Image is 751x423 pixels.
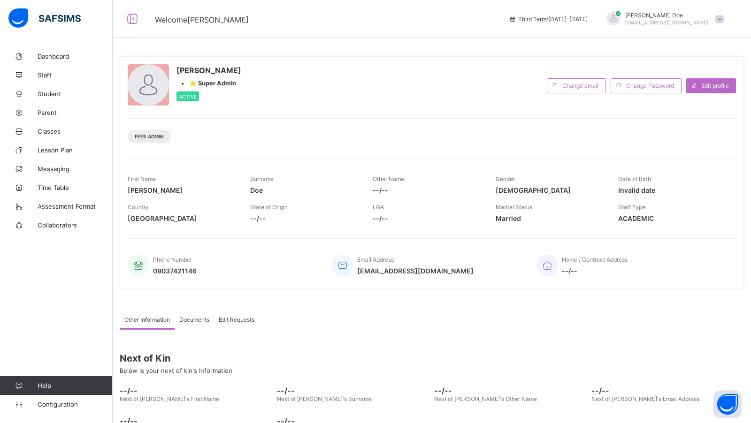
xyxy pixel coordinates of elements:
[434,395,537,402] span: Next of [PERSON_NAME]'s Other Name
[618,214,727,222] span: ACADEMIC
[219,316,254,323] span: Edit Requests
[135,134,164,139] span: Fees Admin
[373,175,404,182] span: Other Name
[373,204,384,211] span: LGA
[618,204,645,211] span: Staff Type
[176,80,241,87] div: •
[8,8,81,28] img: safsims
[373,214,481,222] span: --/--
[38,165,113,173] span: Messaging
[38,221,113,229] span: Collaborators
[38,109,113,116] span: Parent
[496,204,532,211] span: Marital Status
[496,186,604,194] span: [DEMOGRAPHIC_DATA]
[38,382,112,389] span: Help
[38,53,113,60] span: Dashboard
[250,214,359,222] span: --/--
[496,214,604,222] span: Married
[277,386,429,395] span: --/--
[618,175,651,182] span: Date of Birth
[626,82,674,89] span: Change Password
[357,256,394,263] span: Email Address
[153,256,192,263] span: Phone Number
[120,386,272,395] span: --/--
[591,395,699,402] span: Next of [PERSON_NAME]'s Email Address
[713,390,742,418] button: Open asap
[38,400,112,408] span: Configuration
[124,316,170,323] span: Other Information
[128,186,236,194] span: [PERSON_NAME]
[625,12,708,19] span: [PERSON_NAME] Doe
[38,90,113,98] span: Student
[434,386,587,395] span: --/--
[373,186,481,194] span: --/--
[277,395,372,402] span: Next of [PERSON_NAME]'s Surname
[176,66,241,75] span: [PERSON_NAME]
[120,395,219,402] span: Next of [PERSON_NAME]'s First Name
[591,386,744,395] span: --/--
[38,71,113,79] span: Staff
[562,267,628,275] span: --/--
[128,214,236,222] span: [GEOGRAPHIC_DATA]
[153,267,197,275] span: 09037421146
[128,204,149,211] span: Country
[120,353,744,364] span: Next of Kin
[562,82,598,89] span: Change email
[250,186,359,194] span: Doe
[155,15,249,24] span: Welcome [PERSON_NAME]
[562,256,628,263] span: Home / Contract Address
[38,184,113,191] span: Time Table
[120,367,232,374] span: Below is your next of kin's Information
[38,128,113,135] span: Classes
[618,186,727,194] span: Invalid date
[38,146,113,154] span: Lesson Plan
[597,11,728,27] div: JohnDoe
[701,82,729,89] span: Edit profile
[625,20,708,25] span: [EMAIL_ADDRESS][DOMAIN_NAME]
[179,94,197,99] span: Active
[496,175,515,182] span: Gender
[179,316,209,323] span: Documents
[128,175,156,182] span: First Name
[509,15,588,23] span: session/term information
[38,203,113,210] span: Assessment Format
[189,80,236,87] span: ⭐ Super Admin
[250,204,288,211] span: State of Origin
[357,267,474,275] span: [EMAIL_ADDRESS][DOMAIN_NAME]
[250,175,274,182] span: Surname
